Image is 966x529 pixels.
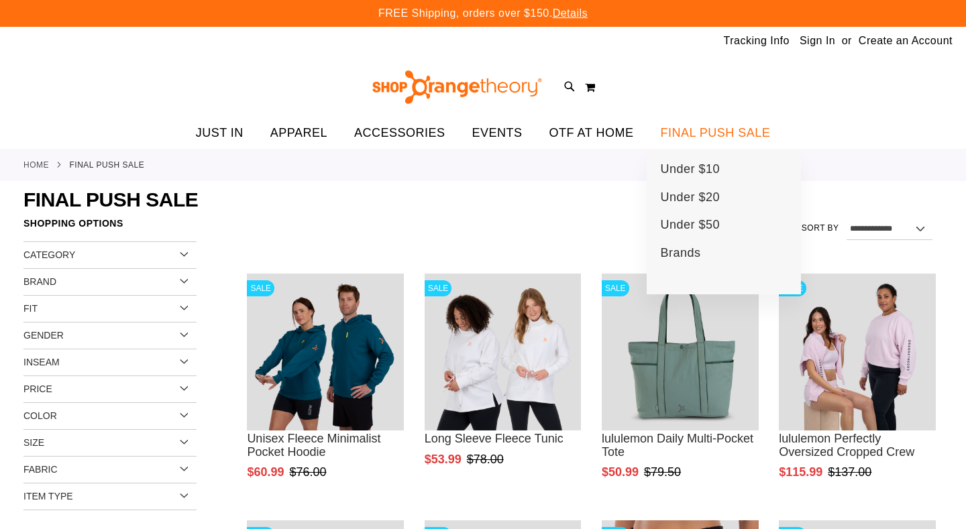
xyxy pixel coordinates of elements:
[247,280,274,296] span: SALE
[779,274,936,430] img: lululemon Perfectly Oversized Cropped Crew
[23,491,73,502] span: Item Type
[23,330,64,341] span: Gender
[23,357,60,367] span: Inseam
[23,212,197,242] strong: Shopping Options
[425,274,582,430] img: Product image for Fleece Long Sleeve
[270,118,327,148] span: APPAREL
[859,34,953,48] a: Create an Account
[289,465,328,479] span: $76.00
[425,274,582,432] a: Product image for Fleece Long SleeveSALE
[196,118,244,148] span: JUST IN
[724,34,790,48] a: Tracking Info
[660,246,700,263] span: Brands
[644,465,683,479] span: $79.50
[779,274,936,432] a: lululemon Perfectly Oversized Cropped CrewSALE
[602,274,759,432] a: lululemon Daily Multi-Pocket ToteSALE
[779,465,824,479] span: $115.99
[240,267,411,514] div: product
[354,118,445,148] span: ACCESSORIES
[70,159,145,171] strong: FINAL PUSH SALE
[647,211,733,239] a: Under $50
[23,249,75,260] span: Category
[779,432,914,459] a: lululemon Perfectly Oversized Cropped Crew
[467,453,506,466] span: $78.00
[247,465,286,479] span: $60.99
[472,118,523,148] span: EVENTS
[247,274,404,430] img: Unisex Fleece Minimalist Pocket Hoodie
[247,432,380,459] a: Unisex Fleece Minimalist Pocket Hoodie
[602,465,641,479] span: $50.99
[828,465,873,479] span: $137.00
[647,184,733,212] a: Under $20
[247,274,404,432] a: Unisex Fleece Minimalist Pocket HoodieSALE
[182,118,257,149] a: JUST IN
[341,118,459,149] a: ACCESSORIES
[418,267,588,501] div: product
[647,149,801,294] ul: FINAL PUSH SALE
[660,190,720,207] span: Under $20
[23,384,52,394] span: Price
[647,118,784,148] a: FINAL PUSH SALE
[553,7,588,19] a: Details
[23,303,38,314] span: Fit
[595,267,765,514] div: product
[602,280,629,296] span: SALE
[23,188,198,211] span: FINAL PUSH SALE
[660,118,770,148] span: FINAL PUSH SALE
[602,274,759,430] img: lululemon Daily Multi-Pocket Tote
[660,218,720,235] span: Under $50
[23,410,57,421] span: Color
[23,276,56,287] span: Brand
[23,159,49,171] a: Home
[772,267,943,514] div: product
[459,118,536,149] a: EVENTS
[647,156,733,184] a: Under $10
[370,70,544,104] img: Shop Orangetheory
[602,432,753,459] a: lululemon Daily Multi-Pocket Tote
[257,118,341,149] a: APPAREL
[549,118,634,148] span: OTF AT HOME
[802,223,839,234] label: Sort By
[660,162,720,179] span: Under $10
[378,6,588,21] p: FREE Shipping, orders over $150.
[23,437,44,448] span: Size
[425,453,464,466] span: $53.99
[647,239,714,268] a: Brands
[536,118,647,149] a: OTF AT HOME
[425,432,563,445] a: Long Sleeve Fleece Tunic
[425,280,452,296] span: SALE
[23,464,58,475] span: Fabric
[800,34,835,48] a: Sign In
